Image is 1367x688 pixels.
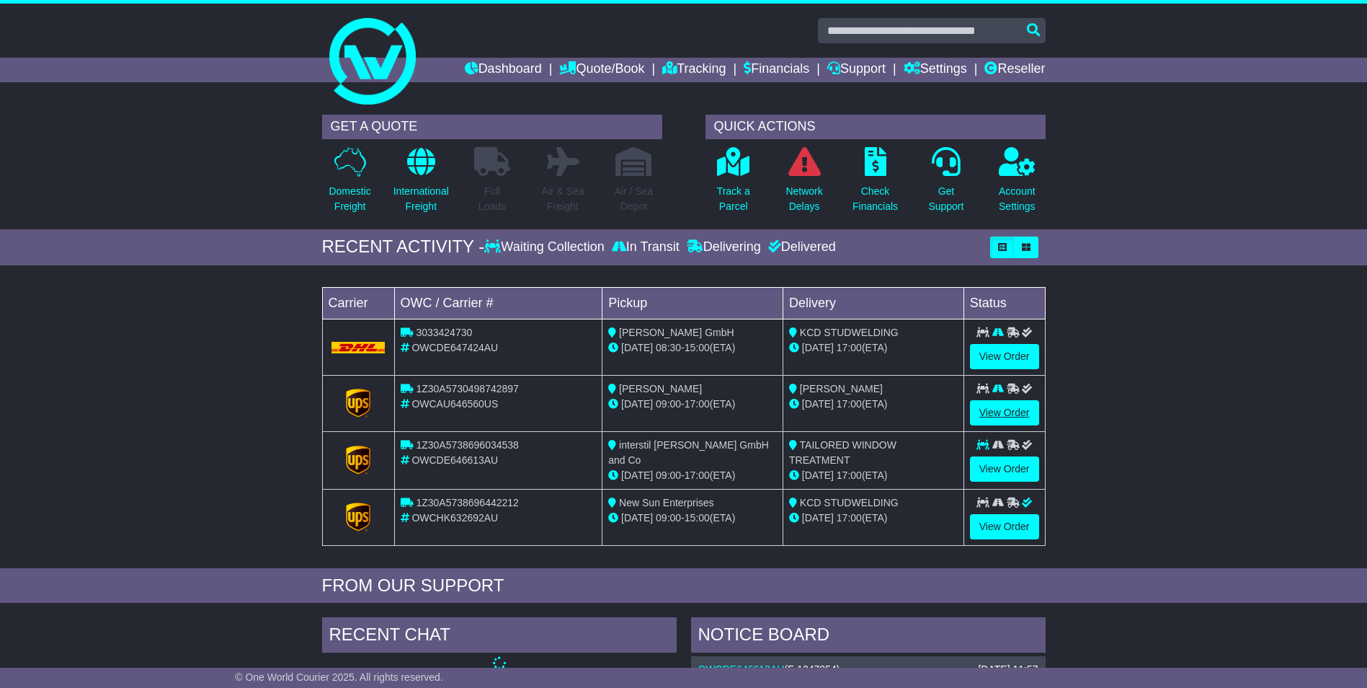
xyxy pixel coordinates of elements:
a: View Order [970,514,1039,539]
a: InternationalFreight [393,146,450,222]
span: © One World Courier 2025. All rights reserved. [235,671,443,683]
span: 15:00 [685,342,710,353]
span: TAILORED WINDOW TREATMENT [789,439,896,466]
img: GetCarrierServiceLogo [346,389,370,418]
a: DomesticFreight [328,146,371,222]
div: In Transit [608,239,683,255]
span: [PERSON_NAME] [800,383,883,394]
div: ( ) [698,663,1038,676]
p: Account Settings [999,184,1036,214]
p: Check Financials [852,184,898,214]
a: NetworkDelays [785,146,823,222]
div: RECENT ACTIVITY - [322,237,485,257]
a: Quote/Book [559,58,644,82]
a: AccountSettings [998,146,1036,222]
span: OWCHK632692AU [411,512,498,524]
div: Delivering [683,239,765,255]
a: Dashboard [465,58,542,82]
p: Domestic Freight [329,184,370,214]
span: [DATE] [802,342,834,353]
a: View Order [970,457,1039,482]
span: 09:00 [656,512,681,524]
a: View Order [970,400,1039,425]
div: (ETA) [789,340,958,356]
div: (ETA) [789,468,958,483]
span: 17:00 [837,512,862,524]
span: 17:00 [837,398,862,410]
span: 17:00 [685,469,710,481]
p: Full Loads [474,184,510,214]
span: 1Z30A5738696442212 [416,497,518,508]
span: OWCDE647424AU [411,342,498,353]
p: Get Support [928,184,963,214]
span: OWCDE646613AU [411,454,498,466]
a: Support [827,58,886,82]
td: OWC / Carrier # [394,287,602,319]
span: 09:00 [656,398,681,410]
div: Waiting Collection [484,239,607,255]
a: CheckFinancials [852,146,899,222]
div: [DATE] 11:57 [978,663,1038,676]
td: Delivery [783,287,963,319]
span: [DATE] [802,512,834,524]
a: GetSupport [927,146,964,222]
span: [DATE] [621,398,653,410]
div: GET A QUOTE [322,115,662,139]
td: Carrier [322,287,394,319]
a: Financials [744,58,809,82]
div: - (ETA) [608,397,777,412]
span: 1Z30A5738696034538 [416,439,518,451]
p: Network Delays [785,184,822,214]
span: interstil [PERSON_NAME] GmbH and Co [608,439,769,466]
a: Tracking [662,58,726,82]
span: 17:00 [837,342,862,353]
div: (ETA) [789,511,958,526]
td: Status [963,287,1045,319]
span: F-1247854 [788,663,837,675]
img: GetCarrierServiceLogo [346,503,370,532]
span: KCD STUDWELDING [800,327,899,338]
span: [DATE] [802,398,834,410]
div: - (ETA) [608,340,777,356]
div: - (ETA) [608,511,777,526]
span: [PERSON_NAME] [619,383,702,394]
span: 1Z30A5730498742897 [416,383,518,394]
div: FROM OUR SUPPORT [322,575,1046,596]
div: RECENT CHAT [322,617,677,656]
p: Air & Sea Freight [542,184,584,214]
span: 15:00 [685,512,710,524]
span: OWCAU646560US [411,398,498,410]
p: Track a Parcel [717,184,750,214]
span: 09:00 [656,469,681,481]
a: Reseller [984,58,1045,82]
p: Air / Sea Depot [615,184,654,214]
a: Settings [904,58,967,82]
span: New Sun Enterprises [619,497,714,508]
span: 17:00 [837,469,862,481]
span: 08:30 [656,342,681,353]
div: - (ETA) [608,468,777,483]
div: QUICK ACTIONS [705,115,1046,139]
img: DHL.png [331,342,386,353]
span: [DATE] [621,512,653,524]
div: Delivered [765,239,836,255]
a: OWCDE646613AU [698,663,785,675]
span: 17:00 [685,398,710,410]
div: (ETA) [789,397,958,412]
span: [PERSON_NAME] GmbH [619,327,734,338]
span: KCD STUDWELDING [800,497,899,508]
a: View Order [970,344,1039,369]
span: [DATE] [802,469,834,481]
span: [DATE] [621,342,653,353]
p: International Freight [393,184,449,214]
img: GetCarrierServiceLogo [346,446,370,475]
a: Track aParcel [716,146,751,222]
div: NOTICE BOARD [691,617,1046,656]
span: [DATE] [621,469,653,481]
span: 3033424730 [416,327,472,338]
td: Pickup [602,287,783,319]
